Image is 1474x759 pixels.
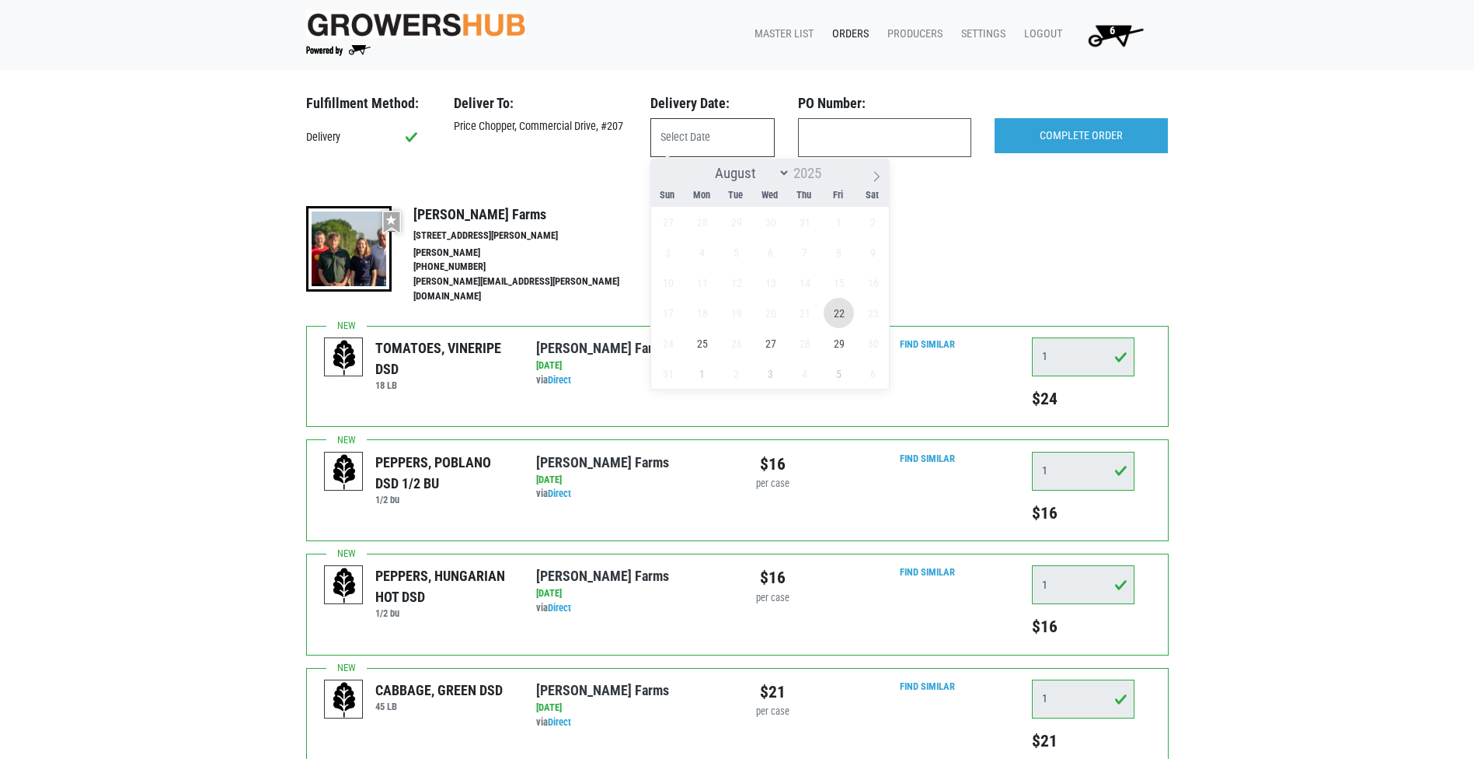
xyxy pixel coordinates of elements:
div: via [536,601,725,616]
input: Qty [1032,565,1134,604]
span: 6 [1110,24,1115,37]
a: Direct [548,374,571,386]
div: via [536,373,725,388]
span: August 20, 2025 [755,298,786,328]
div: per case [749,477,796,491]
h5: $16 [1032,617,1134,637]
span: September 3, 2025 [755,359,786,389]
a: Orders [820,19,875,49]
span: July 30, 2025 [755,207,786,237]
span: July 28, 2025 [687,207,717,237]
span: August 31, 2025 [653,359,683,389]
span: August 12, 2025 [721,268,751,298]
span: August 8, 2025 [824,237,854,268]
span: August 21, 2025 [789,298,820,328]
span: August 23, 2025 [858,298,888,328]
span: Sat [855,191,890,201]
li: [PHONE_NUMBER] [413,260,653,275]
h6: 45 LB [375,701,503,712]
span: September 1, 2025 [687,359,717,389]
span: August 4, 2025 [687,237,717,268]
a: Logout [1012,19,1068,49]
div: CABBAGE, GREEN DSD [375,680,503,701]
img: Powered by Big Wheelbarrow [306,45,371,56]
a: [PERSON_NAME] Farms [536,682,669,698]
h4: [PERSON_NAME] Farms [413,206,653,223]
h3: Delivery Date: [650,95,775,112]
span: August 10, 2025 [653,268,683,298]
div: via [536,715,725,730]
span: August 6, 2025 [755,237,786,268]
h3: PO Number: [798,95,971,112]
img: placeholder-variety-43d6402dacf2d531de610a020419775a.svg [325,566,364,605]
span: Thu [787,191,821,201]
span: August 3, 2025 [653,237,683,268]
span: Tue [719,191,753,201]
span: Wed [753,191,787,201]
img: Cart [1081,19,1150,51]
span: August 11, 2025 [687,268,717,298]
span: August 22, 2025 [824,298,854,328]
span: August 18, 2025 [687,298,717,328]
img: placeholder-variety-43d6402dacf2d531de610a020419775a.svg [325,680,364,719]
span: Mon [685,191,719,201]
div: [DATE] [536,586,725,601]
li: [PERSON_NAME] [413,246,653,261]
span: July 29, 2025 [721,207,751,237]
a: 6 [1068,19,1156,51]
span: August 30, 2025 [858,328,888,359]
a: Settings [949,19,1012,49]
a: Direct [548,488,571,499]
img: thumbnail-8a08f3346781c529aa742b86dead986c.jpg [306,206,392,292]
span: August 16, 2025 [858,268,888,298]
input: Select Date [650,118,775,157]
span: August 14, 2025 [789,268,820,298]
span: August 19, 2025 [721,298,751,328]
span: August 25, 2025 [687,328,717,359]
span: August 24, 2025 [653,328,683,359]
li: [PERSON_NAME][EMAIL_ADDRESS][PERSON_NAME][DOMAIN_NAME] [413,275,653,304]
span: August 1, 2025 [824,207,854,237]
span: August 5, 2025 [721,237,751,268]
h6: 1/2 bu [375,494,513,505]
span: September 5, 2025 [824,359,854,389]
span: August 13, 2025 [755,268,786,298]
span: August 9, 2025 [858,237,888,268]
span: Fri [821,191,855,201]
h6: 18 LB [375,379,513,391]
input: Qty [1032,452,1134,491]
span: August 27, 2025 [755,328,786,359]
h3: Fulfillment Method: [306,95,430,112]
a: Master List [742,19,820,49]
span: August 15, 2025 [824,268,854,298]
span: September 4, 2025 [789,359,820,389]
span: July 27, 2025 [653,207,683,237]
span: August 7, 2025 [789,237,820,268]
div: [DATE] [536,701,725,715]
input: Qty [1032,338,1134,376]
div: $21 [749,680,796,705]
div: $16 [749,565,796,590]
span: July 31, 2025 [789,207,820,237]
a: [PERSON_NAME] Farms [536,568,669,584]
span: August 28, 2025 [789,328,820,359]
input: COMPLETE ORDER [995,118,1168,154]
a: Producers [875,19,949,49]
input: Qty [1032,680,1134,719]
a: Find Similar [900,680,955,692]
div: $16 [749,452,796,477]
div: [DATE] [536,473,725,488]
div: PEPPERS, POBLANO DSD 1/2 BU [375,452,513,494]
div: per case [749,705,796,719]
span: August 2, 2025 [858,207,888,237]
h6: 1/2 bu [375,607,513,619]
img: placeholder-variety-43d6402dacf2d531de610a020419775a.svg [325,453,364,491]
h5: $21 [1032,731,1134,751]
span: August 17, 2025 [653,298,683,328]
span: September 6, 2025 [858,359,888,389]
div: via [536,487,725,502]
a: Direct [548,602,571,614]
div: TOMATOES, VINERIPE DSD [375,338,513,379]
a: Find Similar [900,338,955,350]
h5: $16 [1032,503,1134,523]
